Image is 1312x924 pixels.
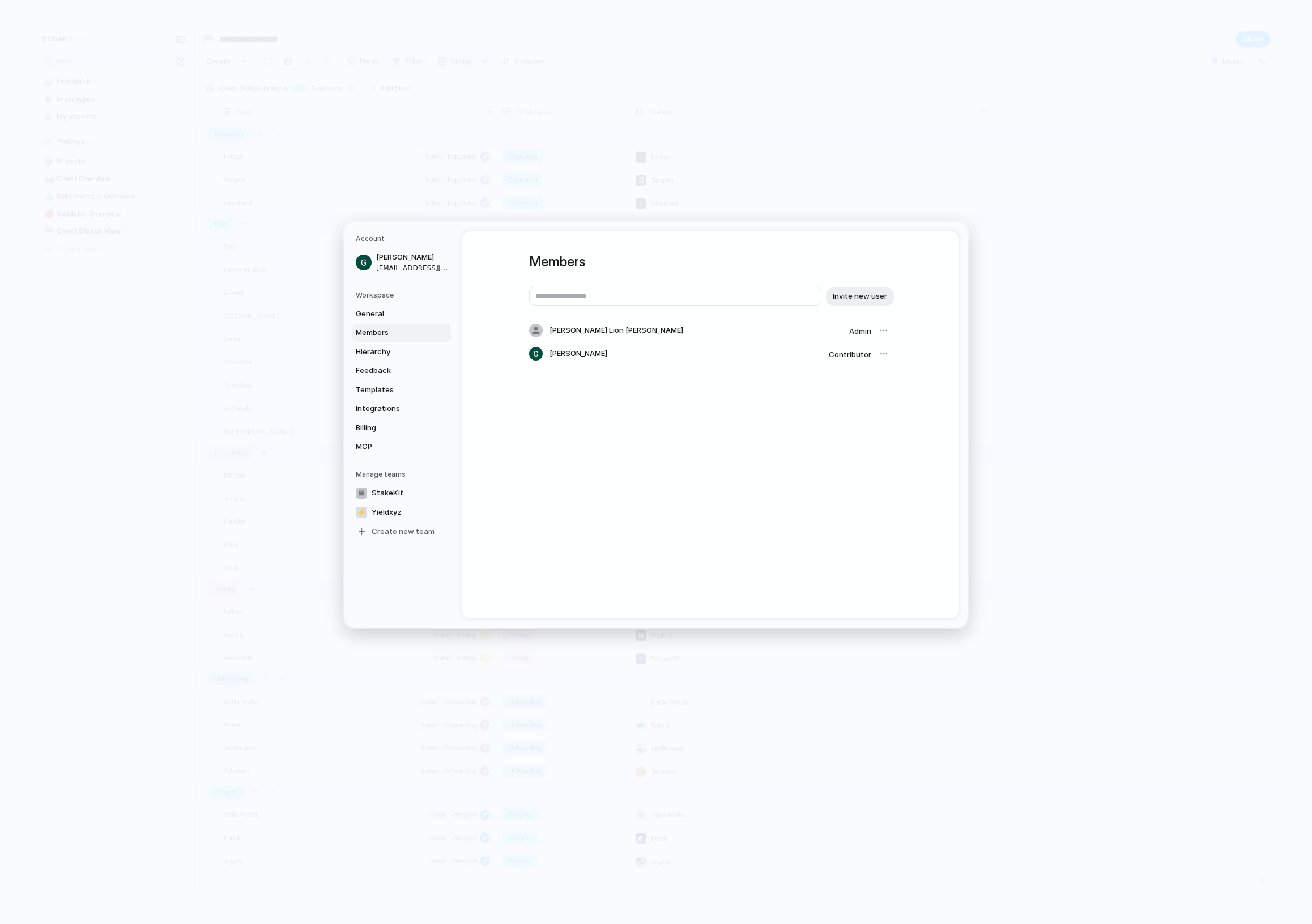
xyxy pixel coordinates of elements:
h5: Workspace [356,290,451,300]
span: Feedback [356,365,428,376]
span: Invite new user [833,291,887,302]
span: Create new team [372,526,435,537]
h5: Account [356,234,451,244]
a: General [352,305,451,323]
span: Admin [849,327,871,336]
span: General [356,308,428,320]
a: Members [352,324,451,342]
a: Integrations [352,400,451,418]
h1: Members [529,252,892,272]
span: [PERSON_NAME] [549,349,607,360]
a: [PERSON_NAME][EMAIL_ADDRESS][DOMAIN_NAME] [352,248,451,277]
a: StakeKit [352,484,451,502]
span: Hierarchy [356,346,428,358]
span: Integrations [356,403,428,414]
a: MCP [352,438,451,456]
div: ⚡ [356,507,367,518]
span: Members [356,327,428,338]
span: [PERSON_NAME] [376,252,449,263]
span: [EMAIL_ADDRESS][DOMAIN_NAME] [376,263,449,273]
span: Billing [356,422,428,434]
a: Templates [352,381,451,399]
span: MCP [356,441,428,452]
span: Yieldxyz [372,507,402,518]
span: [PERSON_NAME] Lion [PERSON_NAME] [549,325,683,337]
a: ⚡Yieldxyz [352,503,451,522]
span: Contributor [829,350,871,359]
h5: Manage teams [356,469,451,480]
button: Invite new user [826,287,894,306]
span: Templates [356,384,428,396]
a: Feedback [352,362,451,380]
a: Create new team [352,523,451,541]
span: StakeKit [372,488,403,499]
a: Hierarchy [352,343,451,361]
a: Billing [352,419,451,437]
